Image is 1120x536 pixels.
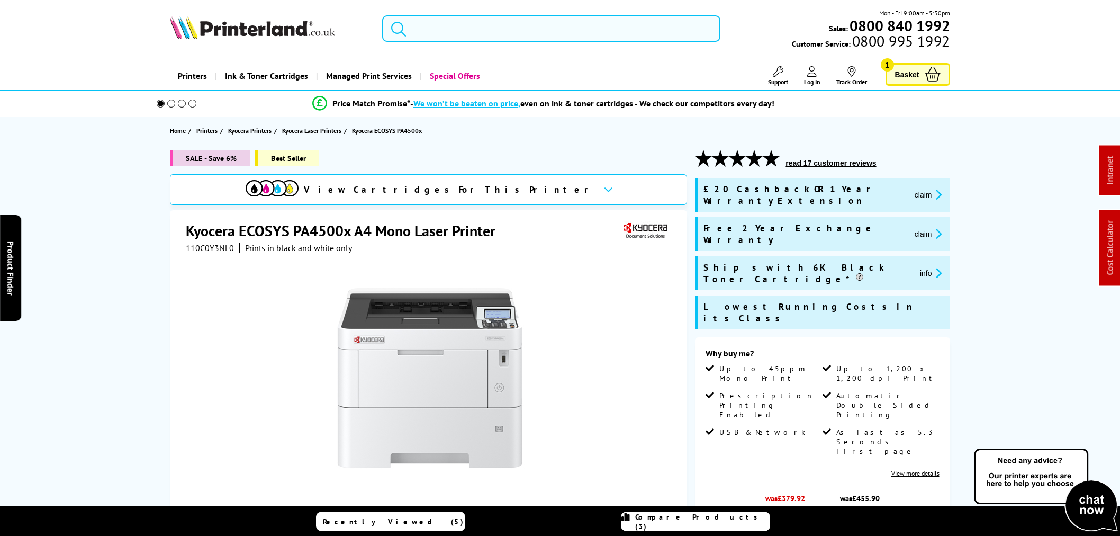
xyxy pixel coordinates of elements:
span: Free 2 Year Exchange Warranty [703,222,906,246]
i: Prints in black and white only [245,243,352,253]
span: Price Match Promise* [332,98,410,109]
strike: £455.90 [852,493,880,503]
a: Intranet [1105,156,1115,185]
span: was [834,488,885,503]
li: modal_Promise [142,94,945,113]
img: Kyocera [621,221,670,240]
a: Printers [196,125,220,136]
span: Sales: [829,23,848,33]
span: We won’t be beaten on price, [413,98,520,109]
span: USB & Network [719,427,806,437]
a: Cost Calculator [1105,221,1115,275]
span: 110C0Y3NL0 [186,243,234,253]
span: Basket [895,67,919,82]
span: Kyocera Printers [228,125,272,136]
span: View Cartridges For This Printer [304,184,595,195]
span: 1 [881,58,894,72]
a: View more details [891,469,940,477]
div: Why buy me? [706,348,939,364]
span: Support [768,78,788,86]
span: Up to 1,200 x 1,200 dpi Print [836,364,937,383]
span: 0800 995 1992 [851,36,950,46]
img: Kyocera ECOSYS PA4500x [326,274,534,482]
span: Kyocera ECOSYS PA4500x [352,125,422,136]
img: Open Live Chat window [972,447,1120,534]
span: SALE - Save 6% [170,150,250,166]
strike: £379.92 [778,493,805,503]
span: Customer Service: [792,36,950,49]
a: Home [170,125,188,136]
span: Mon - Fri 9:00am - 5:30pm [879,8,950,18]
a: Kyocera Laser Printers [282,125,344,136]
span: Up to 45ppm Mono Print [719,364,820,383]
a: Kyocera Printers [228,125,274,136]
span: Best Seller [255,150,319,166]
div: - even on ink & toner cartridges - We check our competitors every day! [410,98,774,109]
a: Printerland Logo [170,16,368,41]
a: 0800 840 1992 [848,21,950,31]
a: Basket 1 [886,63,950,86]
span: £20 Cashback OR 1 Year Warranty Extension [703,183,906,207]
a: Log In [804,66,820,86]
button: read 17 customer reviews [782,158,879,168]
a: Managed Print Services [316,62,420,90]
span: Ink & Toner Cartridges [225,62,308,90]
a: Track Order [836,66,867,86]
span: Log In [804,78,820,86]
span: Prescription Printing Enabled [719,391,820,419]
a: Special Offers [420,62,488,90]
span: Product Finder [5,241,16,296]
span: Automatic Double Sided Printing [836,391,937,419]
button: promo-description [911,228,945,240]
a: Recently Viewed (5) [316,512,465,531]
img: Printerland Logo [170,16,335,39]
span: Compare Products (3) [635,512,770,531]
a: Support [768,66,788,86]
img: View Cartridges [246,180,299,196]
a: Ink & Toner Cartridges [215,62,316,90]
span: Ships with 6K Black Toner Cartridge* [703,262,911,285]
a: Compare Products (3) [621,512,770,531]
a: Printers [170,62,215,90]
a: Kyocera ECOSYS PA4500x [352,125,424,136]
b: 0800 840 1992 [850,16,950,35]
span: was [760,488,811,503]
span: As Fast as 5.3 Seconds First page [836,427,937,456]
span: Kyocera Laser Printers [282,125,341,136]
span: Printers [196,125,218,136]
h1: Kyocera ECOSYS PA4500x A4 Mono Laser Printer [186,221,506,240]
span: Recently Viewed (5) [323,517,464,526]
button: promo-description [917,267,945,279]
span: Lowest Running Costs in its Class [703,301,944,324]
button: promo-description [911,189,945,201]
span: Home [170,125,186,136]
